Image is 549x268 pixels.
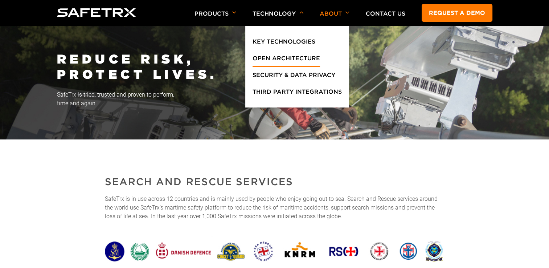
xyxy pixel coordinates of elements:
p: About [320,10,349,26]
p: I agree to allow 8 West Consulting to store and process my personal data. [9,154,163,159]
img: Arrow down icon [299,11,303,14]
img: Logo SafeTrx [57,8,136,17]
input: Request a Demo [2,77,7,81]
img: Arrow down icon [232,11,236,14]
div: Vestlusvidin [513,233,549,268]
span: Request a Demo [8,77,44,82]
iframe: Chat Widget [513,233,549,268]
p: Products [194,10,236,26]
a: Open Architecture [253,54,320,67]
p: Technology [253,10,303,26]
img: Arrow down icon [345,11,349,14]
input: I agree to allow 8 West Consulting to store and process my personal data.* [2,154,7,159]
p: SafeTrx is in use across 12 countries and is mainly used by people who enjoy going out to sea. Se... [105,195,444,221]
a: Key Technologies [253,37,315,50]
input: Discover More [2,86,7,91]
p: SafeTrx is tried, trusted and proven to perform, time and again. [57,90,492,108]
a: Contact Us [366,10,405,17]
a: Security & Data Privacy [253,70,335,84]
h2: Search and Rescue services [105,175,444,189]
a: Request a demo [422,4,492,22]
img: SafeTrx search and rescue logo [105,235,444,267]
a: Third Party Integrations [253,87,342,100]
h1: REDUCE RISK, PROTECT LIVES. [57,51,492,82]
span: Discover More [8,87,39,92]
